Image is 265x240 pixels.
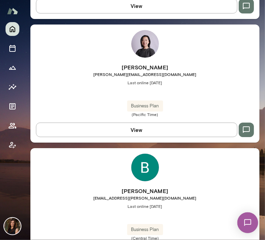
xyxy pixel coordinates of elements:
button: Home [6,22,19,36]
span: [EMAIL_ADDRESS][PERSON_NAME][DOMAIN_NAME] [30,195,259,201]
span: Business Plan [127,226,163,233]
button: Sessions [6,41,19,55]
button: Members [6,119,19,133]
span: Last online [DATE] [30,203,259,209]
span: Business Plan [127,103,163,109]
img: Kari Yu [131,30,159,58]
button: Documents [6,99,19,113]
img: Mento [7,4,18,18]
span: Last online [DATE] [30,80,259,85]
button: Client app [6,138,19,152]
img: Carrie Atkin [4,218,21,234]
span: [PERSON_NAME][EMAIL_ADDRESS][DOMAIN_NAME] [30,71,259,77]
h6: [PERSON_NAME] [30,63,259,71]
button: View [36,123,237,137]
span: (Pacific Time) [30,112,259,117]
img: Brittany Taylor [131,154,159,181]
h6: [PERSON_NAME] [30,187,259,195]
button: Insights [6,80,19,94]
button: Growth Plan [6,61,19,75]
